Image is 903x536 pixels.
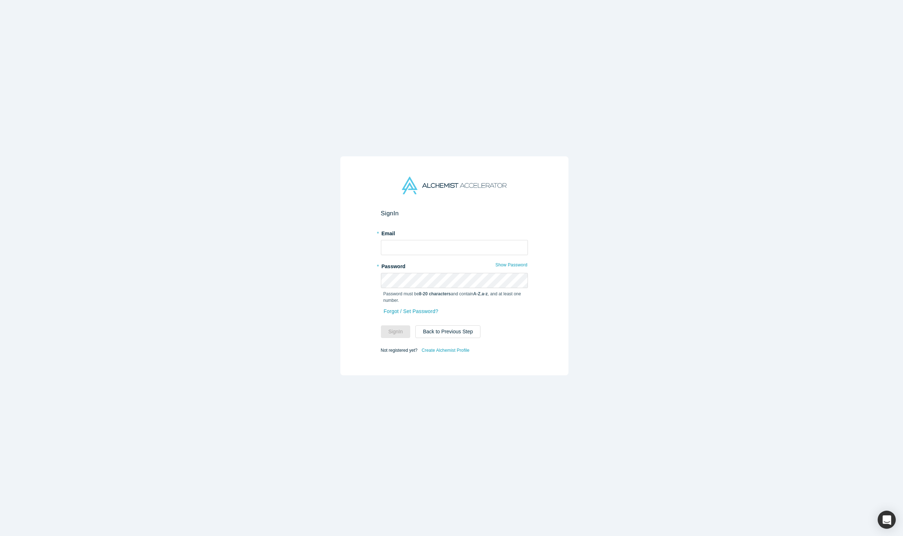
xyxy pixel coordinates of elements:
[381,210,528,217] h2: Sign In
[495,260,528,270] button: Show Password
[381,227,528,237] label: Email
[473,291,480,296] strong: A-Z
[419,291,451,296] strong: 8-20 characters
[482,291,488,296] strong: a-z
[381,260,528,270] label: Password
[381,325,411,338] button: SignIn
[383,291,525,304] p: Password must be and contain , , and at least one number.
[383,305,439,318] a: Forgot / Set Password?
[381,347,417,353] span: Not registered yet?
[415,325,480,338] button: Back to Previous Step
[402,177,506,194] img: Alchemist Accelerator Logo
[421,346,470,355] a: Create Alchemist Profile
